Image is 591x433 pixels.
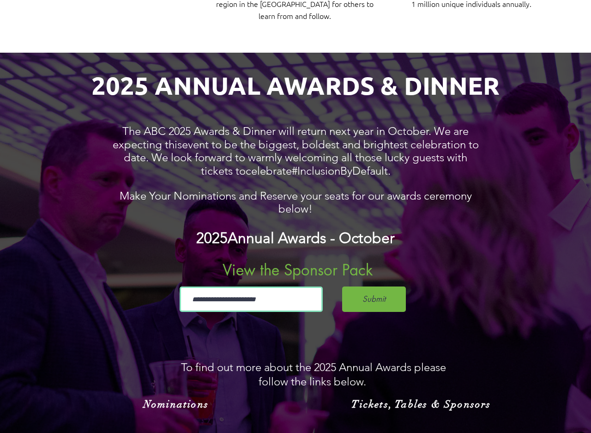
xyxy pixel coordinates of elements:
span: Make Your Nominations and Reserve your seats for our awards ceremony below! [120,189,472,216]
span: 2025 [196,229,228,247]
span: The ABC 2025 Awards & Dinner will return next year in October. We are expecting this [113,124,469,151]
span: #InclusionByDefault. [292,164,391,177]
span: Nominations [144,398,209,410]
span: Annual Awards - October [228,229,395,247]
button: Submit [342,287,406,312]
span: celebrate [246,164,292,177]
span: We look forward to warmly welcoming all those lucky guests with tickets to [151,151,467,177]
span: Tickets, Tables & Sponsors [351,398,491,410]
span: To find out more about the 2025 Annual Awards please follow the links below. [181,360,446,388]
span: View the Sponsor Pack [223,260,373,280]
span: event to be the biggest, boldest and brightest celebration to date. [124,138,479,165]
span: 2025 ANNUAL AWARDS & DINNER [91,70,500,101]
span: Submit [362,294,386,305]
